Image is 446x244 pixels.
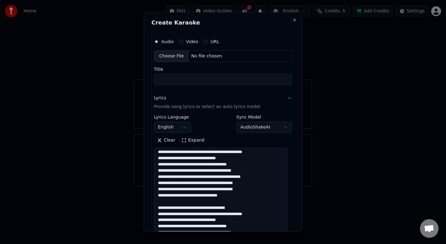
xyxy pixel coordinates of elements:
label: Video [186,39,198,44]
div: Choose File [154,51,189,62]
button: LyricsProvide song lyrics or select an auto lyrics model [154,90,292,115]
label: Sync Model [236,115,292,119]
p: Provide song lyrics or select an auto lyrics model [154,104,260,110]
h2: Create Karaoke [151,20,295,25]
div: LyricsProvide song lyrics or select an auto lyrics model [154,115,292,243]
label: Title [154,67,292,71]
div: Lyrics [154,95,166,101]
label: Audio [161,39,174,44]
div: No file chosen [189,53,225,59]
button: Clear [154,135,178,145]
button: Expand [178,135,208,145]
label: Lyrics Language [154,115,191,119]
label: URL [211,39,219,44]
